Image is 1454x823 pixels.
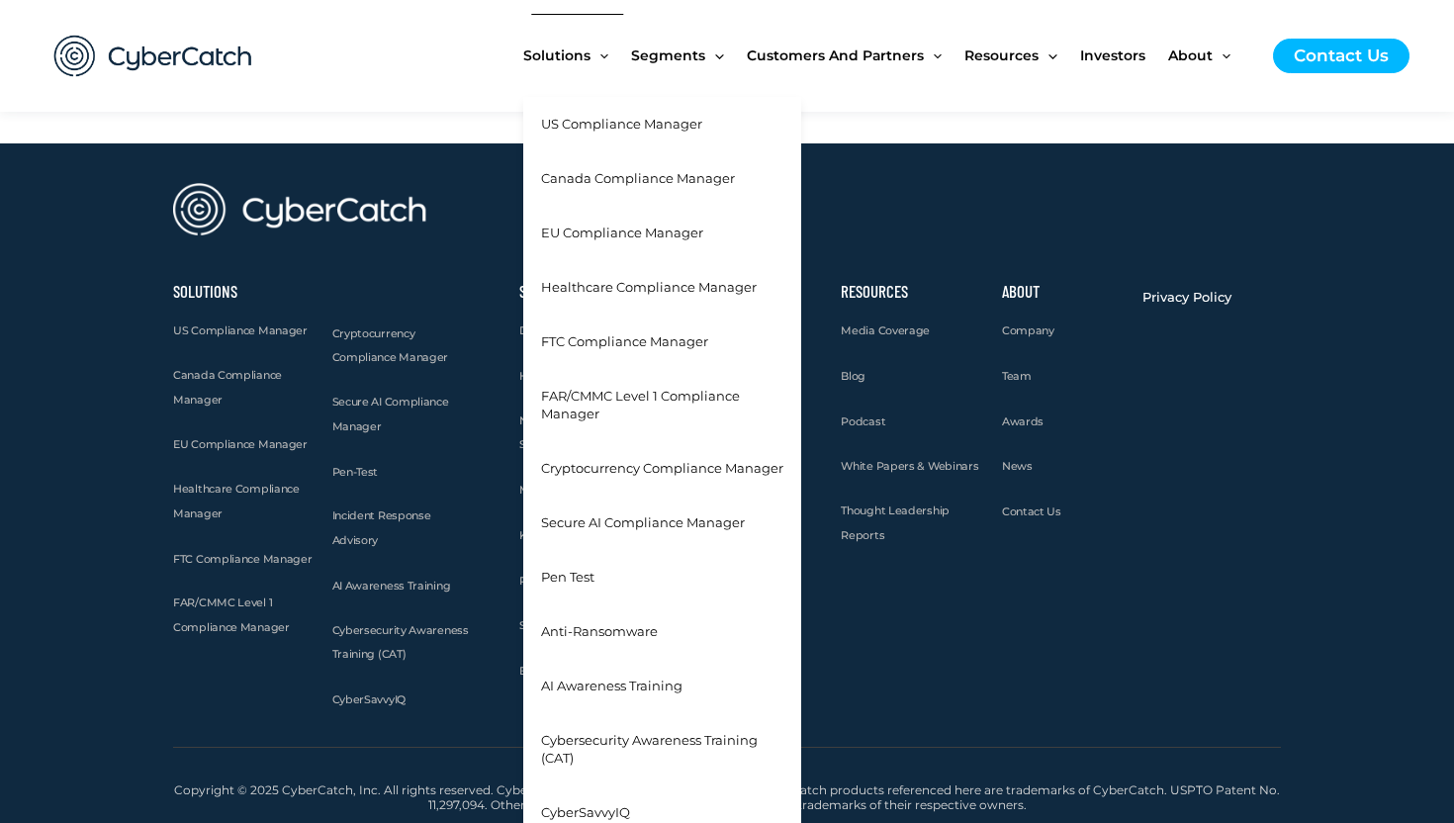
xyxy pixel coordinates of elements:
[173,552,312,566] span: FTC Compliance Manager
[173,782,1281,813] h2: Copyright © 2025 CyberCatch, Inc. All rights reserved. CyberCatch, the CyberCatch Logo, and the C...
[1002,369,1032,383] span: Team
[841,459,978,473] span: White Papers & Webinars
[1002,323,1054,337] span: Company
[1002,500,1061,524] a: Contact Us
[519,483,598,497] span: Manufacturing
[519,285,637,299] h2: Segments
[332,390,477,439] a: Secure AI Compliance Manager
[523,315,801,369] a: FTC Compliance Manager
[523,14,1253,97] nav: Site Navigation: New Main Menu
[541,804,630,820] span: CyberSavvyIQ
[1213,14,1230,97] span: Menu Toggle
[332,579,451,593] span: AI Awareness Training
[523,151,801,206] a: Canada Compliance Manager
[332,623,469,662] span: Cybersecurity Awareness Training (CAT)
[332,321,477,371] a: Cryptocurrency Compliance Manager
[591,14,608,97] span: Menu Toggle
[541,333,708,349] span: FTC Compliance Manager
[1002,504,1061,518] span: Contact Us
[173,437,308,451] span: EU Compliance Manager
[332,326,449,365] span: Cryptocurrency Compliance Manager
[173,482,300,520] span: Healthcare Compliance Manager
[841,410,885,434] a: Podcast
[519,409,637,458] a: Non-Bank Financial Services
[1168,14,1213,97] span: About
[841,454,978,479] a: White Papers & Webinars
[541,170,735,186] span: Canada Compliance Manager
[173,368,282,407] span: Canada Compliance Manager
[541,569,594,585] span: Pen Test
[841,323,930,337] span: Media Coverage
[332,395,449,433] span: Secure AI Compliance Manager
[519,618,550,632] span: SMBs
[332,503,477,553] a: Incident Response Advisory
[35,15,272,97] img: CyberCatch
[519,323,564,337] span: Defense
[332,692,406,706] span: CyberSavvyIQ
[1002,459,1033,473] span: News
[173,432,308,457] a: EU Compliance Manager
[541,116,702,132] span: US Compliance Manager
[332,687,406,712] a: CyberSavvyIQ
[1002,364,1032,389] a: Team
[1080,14,1168,97] a: Investors
[173,319,308,343] a: US Compliance Manager
[841,319,930,343] a: Media Coverage
[1142,285,1231,310] a: Privacy Policy
[523,713,801,786] a: Cybersecurity Awareness Training (CAT)
[332,508,431,547] span: Incident Response Advisory
[541,732,758,767] span: Cybersecurity Awareness Training (CAT)
[841,369,865,383] span: Blog
[523,14,591,97] span: Solutions
[541,678,682,693] span: AI Awareness Training
[1273,39,1409,73] a: Contact Us
[541,460,783,476] span: Cryptocurrency Compliance Manager
[332,618,477,668] a: Cybersecurity Awareness Training (CAT)
[332,574,451,598] a: AI Awareness Training
[519,528,540,542] span: K-12
[1002,319,1054,343] a: Company
[631,14,705,97] span: Segments
[523,441,801,496] a: Cryptocurrency Compliance Manager
[523,260,801,315] a: Healthcare Compliance Manager
[1080,14,1145,97] span: Investors
[705,14,723,97] span: Menu Toggle
[747,14,924,97] span: Customers and Partners
[173,285,313,299] h2: Solutions
[523,97,801,151] a: US Compliance Manager
[173,363,313,412] a: Canada Compliance Manager
[1002,454,1033,479] a: News
[519,664,576,678] span: Enterprise
[173,323,308,337] span: US Compliance Manager
[519,413,622,452] span: Non-Bank Financial Services
[173,595,290,634] span: FAR/CMMC Level 1 Compliance Manager
[841,364,865,389] a: Blog
[1039,14,1056,97] span: Menu Toggle
[523,550,801,604] a: Pen Test
[541,225,703,240] span: EU Compliance Manager
[519,569,552,594] a: Public
[519,613,550,638] a: SMBs
[1002,414,1044,428] span: Awards
[519,523,540,548] a: K-12
[519,659,576,684] a: Enterprise
[173,547,312,572] a: FTC Compliance Manager
[332,460,379,485] a: Pen-Test
[519,369,579,383] span: Healthcare
[841,414,885,428] span: Podcast
[523,659,801,713] a: AI Awareness Training
[841,285,982,299] h2: Resources
[523,604,801,659] a: Anti-Ransomware
[519,478,598,503] a: Manufacturing
[1142,289,1231,305] span: Privacy Policy
[519,319,564,343] a: Defense
[1002,410,1044,434] a: Awards
[1002,285,1124,299] h2: About
[841,503,950,542] span: Thought Leadership Reports
[541,388,740,422] span: FAR/CMMC Level 1 Compliance Manager
[924,14,942,97] span: Menu Toggle
[964,14,1039,97] span: Resources
[841,499,982,548] a: Thought Leadership Reports
[523,206,801,260] a: EU Compliance Manager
